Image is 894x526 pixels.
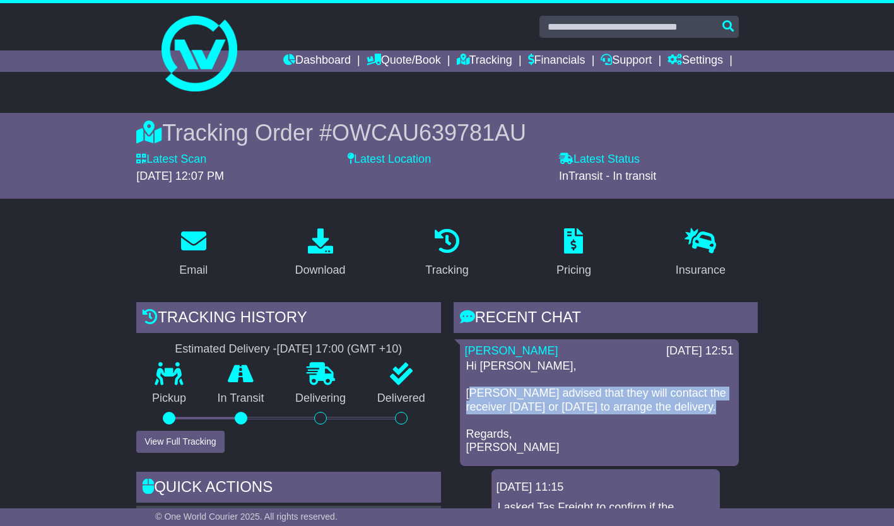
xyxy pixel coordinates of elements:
[497,481,715,494] div: [DATE] 11:15
[528,50,585,72] a: Financials
[465,344,558,357] a: [PERSON_NAME]
[556,262,591,279] div: Pricing
[136,392,202,406] p: Pickup
[559,170,656,182] span: InTransit - In transit
[332,120,526,146] span: OWCAU639781AU
[601,50,652,72] a: Support
[425,262,468,279] div: Tracking
[155,511,338,522] span: © One World Courier 2025. All rights reserved.
[295,262,346,279] div: Download
[136,472,440,506] div: Quick Actions
[417,224,476,283] a: Tracking
[136,342,440,356] div: Estimated Delivery -
[466,359,732,455] p: Hi [PERSON_NAME], [PERSON_NAME] advised that they will contact the receiver [DATE] or [DATE] to a...
[136,170,224,182] span: [DATE] 12:07 PM
[276,342,402,356] div: [DATE] 17:00 (GMT +10)
[171,224,216,283] a: Email
[287,224,354,283] a: Download
[362,392,441,406] p: Delivered
[668,50,723,72] a: Settings
[202,392,280,406] p: In Transit
[454,302,758,336] div: RECENT CHAT
[348,153,431,167] label: Latest Location
[666,344,734,358] div: [DATE] 12:51
[283,50,351,72] a: Dashboard
[136,431,224,453] button: View Full Tracking
[548,224,599,283] a: Pricing
[179,262,208,279] div: Email
[457,50,512,72] a: Tracking
[136,119,758,146] div: Tracking Order #
[136,302,440,336] div: Tracking history
[668,224,734,283] a: Insurance
[136,153,206,167] label: Latest Scan
[559,153,640,167] label: Latest Status
[676,262,726,279] div: Insurance
[279,392,362,406] p: Delivering
[367,50,441,72] a: Quote/Book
